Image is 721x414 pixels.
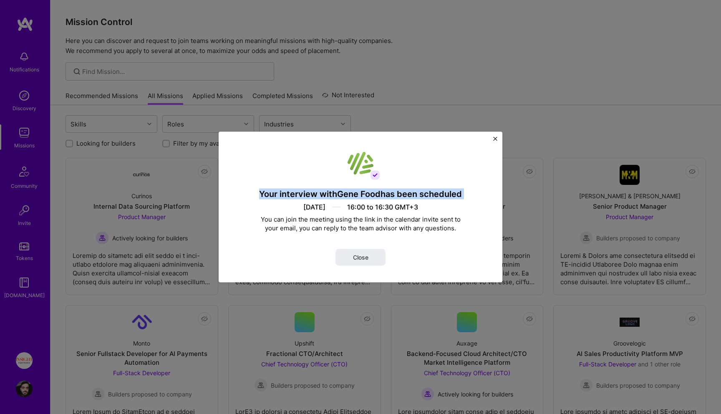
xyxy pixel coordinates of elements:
[353,253,368,262] span: Close
[370,170,381,181] img: interview scheduled
[335,249,386,266] button: Close
[347,203,418,212] div: 16:00 to 16:30 GMT+3
[345,149,376,179] img: Company Logo
[256,215,465,232] div: You can join the meeting using the link in the calendar invite sent to your email, you can reply ...
[493,137,497,146] button: Close
[259,189,462,199] h4: Your interview with Gene Food has been scheduled
[303,203,325,212] div: [DATE]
